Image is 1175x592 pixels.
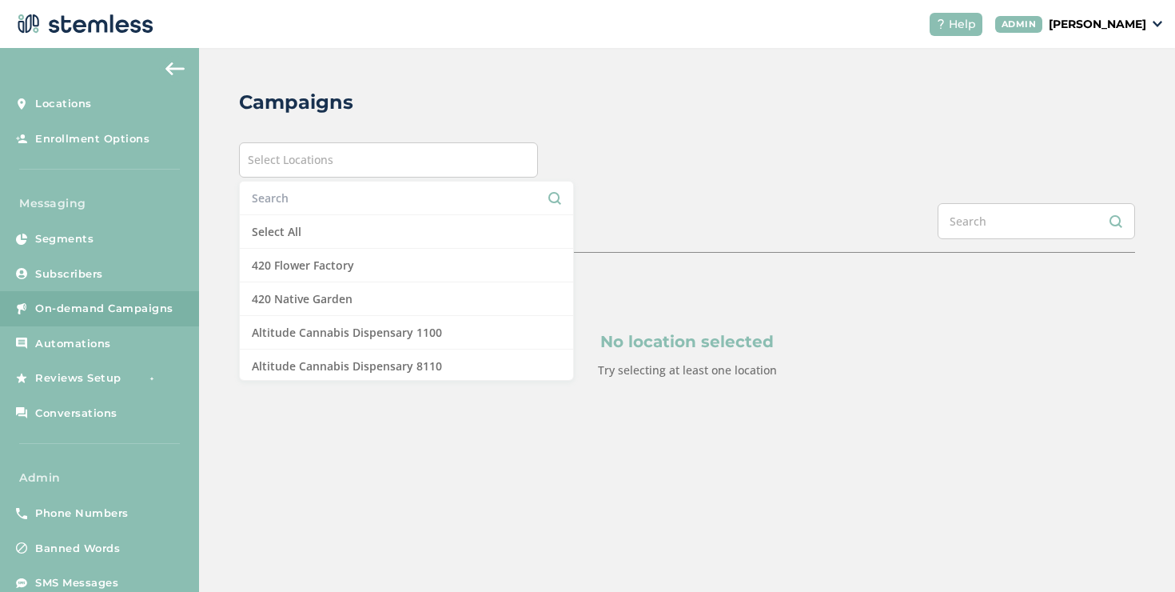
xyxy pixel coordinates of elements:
label: Try selecting at least one location [598,362,777,378]
img: icon-help-white-03924b79.svg [936,19,946,29]
h2: Campaigns [239,88,353,117]
span: Automations [35,336,111,352]
span: Conversations [35,406,117,422]
span: SMS Messages [35,575,118,591]
span: Phone Numbers [35,506,129,522]
img: icon-arrow-back-accent-c549486e.svg [165,62,185,75]
span: Subscribers [35,266,103,282]
span: Segments [35,231,94,247]
span: On-demand Campaigns [35,301,173,317]
li: 420 Flower Factory [240,249,573,282]
p: [PERSON_NAME] [1049,16,1146,33]
span: Reviews Setup [35,370,121,386]
span: Locations [35,96,92,112]
li: 420 Native Garden [240,282,573,316]
input: Search [252,190,561,206]
p: No location selected [316,330,1058,354]
span: Banned Words [35,541,120,557]
li: Altitude Cannabis Dispensary 1100 [240,316,573,350]
li: Altitude Cannabis Dispensary 8110 [240,350,573,383]
img: logo-dark-0685b13c.svg [13,8,153,40]
iframe: Chat Widget [1095,515,1175,592]
div: ADMIN [995,16,1043,33]
img: glitter-stars-b7820f95.gif [133,362,165,394]
span: Enrollment Options [35,131,149,147]
img: icon_down-arrow-small-66adaf34.svg [1153,21,1162,27]
span: Help [949,16,976,33]
span: Select Locations [248,152,333,167]
input: Search [938,203,1135,239]
li: Select All [240,215,573,249]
